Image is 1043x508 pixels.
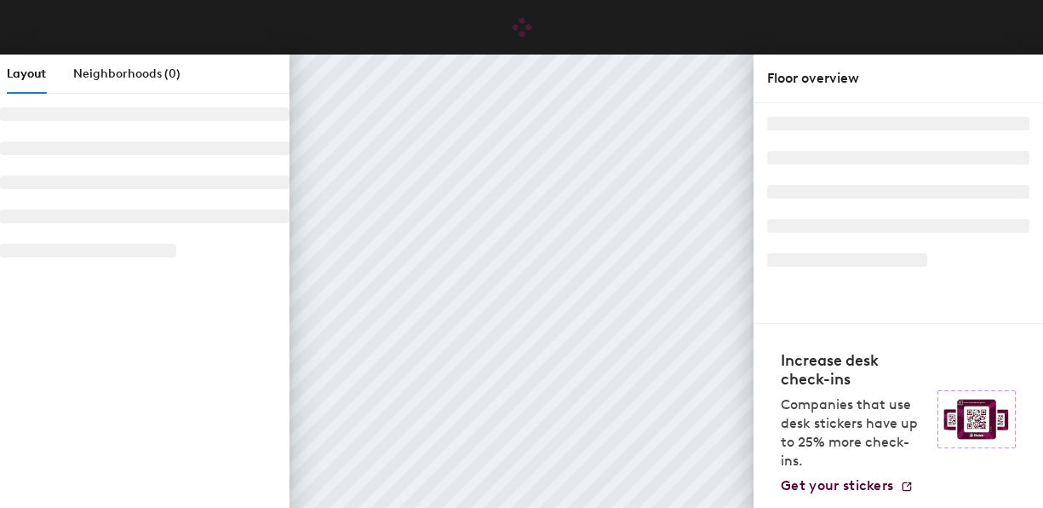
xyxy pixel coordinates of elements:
[781,477,914,494] a: Get your stickers
[781,351,927,389] h4: Increase desk check-ins
[781,395,927,470] p: Companies that use desk stickers have up to 25% more check-ins.
[937,390,1016,448] img: Sticker logo
[767,68,1029,89] div: Floor overview
[7,66,46,81] span: Layout
[73,66,181,81] span: Neighborhoods (0)
[781,477,893,494] span: Get your stickers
